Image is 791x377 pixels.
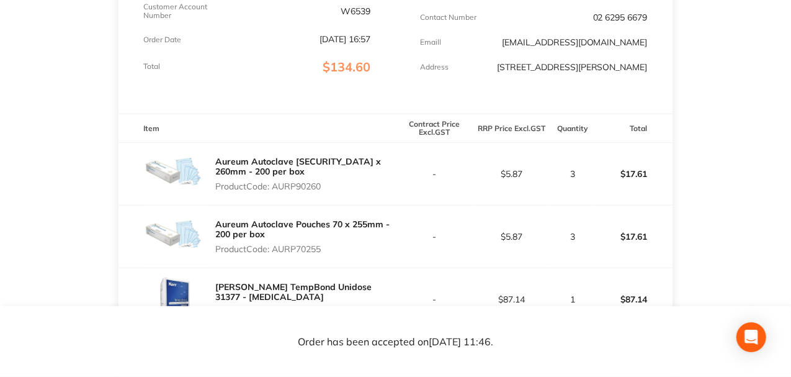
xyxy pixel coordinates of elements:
[473,114,550,143] th: RRP Price Excl. GST
[143,268,205,330] img: cDIxZzBmNA
[596,284,672,314] p: $87.14
[215,281,372,302] a: [PERSON_NAME] TempBond Unidose 31377 - [MEDICAL_DATA]
[215,181,395,191] p: Product Code: AURP90260
[502,37,648,48] a: [EMAIL_ADDRESS][DOMAIN_NAME]
[595,114,673,143] th: Total
[118,114,395,143] th: Item
[551,232,594,242] p: 3
[215,219,390,240] a: Aureum Autoclave Pouches 70 x 255mm - 200 per box
[215,156,381,177] a: Aureum Autoclave [SECURITY_DATA] x 260mm - 200 per box
[396,294,473,304] p: -
[143,206,205,268] img: NHY0dGF3YQ
[396,114,473,143] th: Contract Price Excl. GST
[551,294,594,304] p: 1
[473,169,550,179] p: $5.87
[473,294,550,304] p: $87.14
[143,143,205,205] img: Nmd5N3piZQ
[396,169,473,179] p: -
[551,169,594,179] p: 3
[341,6,371,16] p: W6539
[320,34,371,44] p: [DATE] 16:57
[596,159,672,189] p: $17.61
[143,62,160,71] p: Total
[473,232,550,242] p: $5.87
[550,114,594,143] th: Quantity
[421,63,449,71] p: Address
[323,59,371,75] span: $134.60
[143,35,181,44] p: Order Date
[143,2,219,20] p: Customer Account Number
[421,13,477,22] p: Contact Number
[421,38,442,47] p: Emaill
[298,336,493,347] p: Order has been accepted on [DATE] 11:46 .
[497,62,648,72] p: [STREET_ADDRESS][PERSON_NAME]
[736,322,766,352] div: Open Intercom Messenger
[396,232,473,242] p: -
[215,244,395,254] p: Product Code: AURP70255
[596,222,672,252] p: $17.61
[593,12,648,22] p: 02 6295 6679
